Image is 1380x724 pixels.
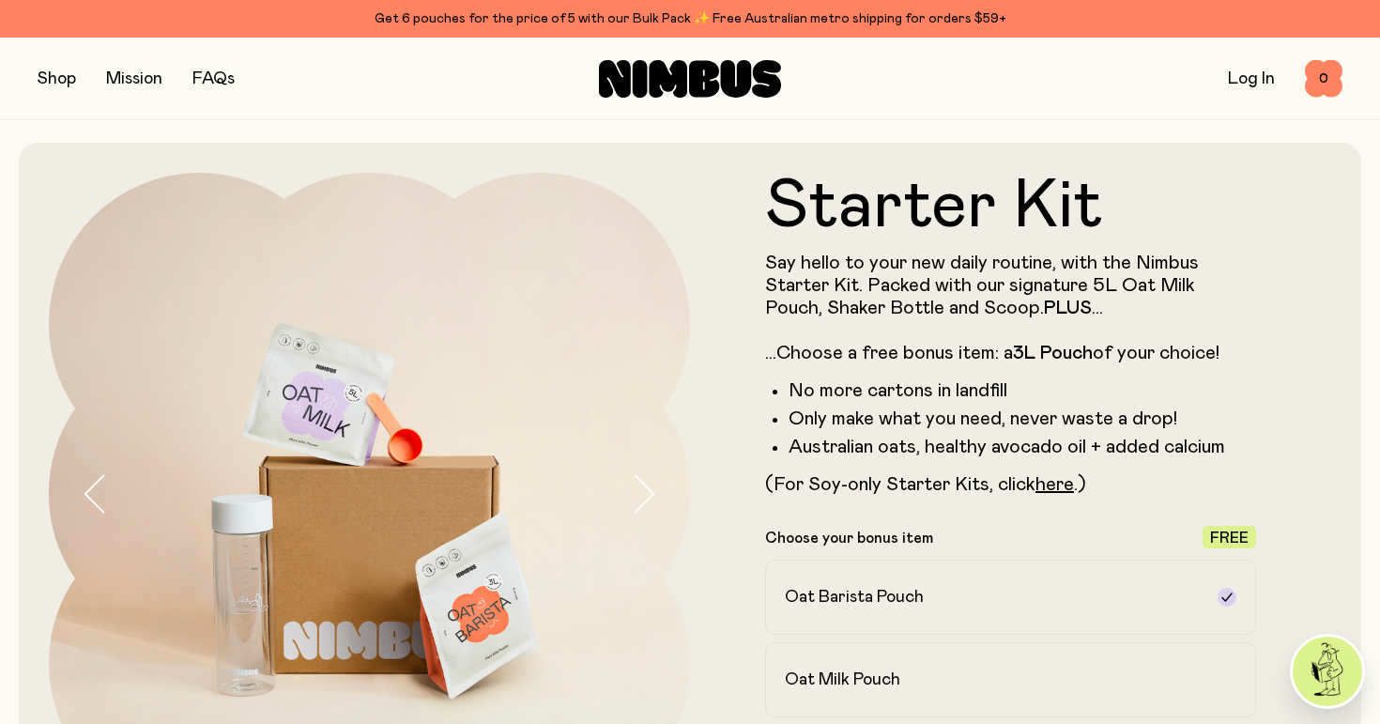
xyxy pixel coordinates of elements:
[1044,299,1092,317] strong: PLUS
[765,473,1256,496] p: (For Soy-only Starter Kits, click .)
[789,408,1256,430] li: Only make what you need, never waste a drop!
[1228,70,1275,87] a: Log In
[1293,637,1362,706] img: agent
[765,173,1256,240] h1: Starter Kit
[765,529,933,547] p: Choose your bonus item
[789,436,1256,458] li: Australian oats, healthy avocado oil + added calcium
[1210,531,1249,546] span: Free
[1305,60,1342,98] button: 0
[785,669,900,691] h2: Oat Milk Pouch
[1035,475,1074,494] a: here
[192,70,235,87] a: FAQs
[38,8,1342,30] div: Get 6 pouches for the price of 5 with our Bulk Pack ✨ Free Australian metro shipping for orders $59+
[789,379,1256,402] li: No more cartons in landfill
[1040,344,1093,362] strong: Pouch
[785,586,924,608] h2: Oat Barista Pouch
[765,252,1256,364] p: Say hello to your new daily routine, with the Nimbus Starter Kit. Packed with our signature 5L Oa...
[106,70,162,87] a: Mission
[1013,344,1035,362] strong: 3L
